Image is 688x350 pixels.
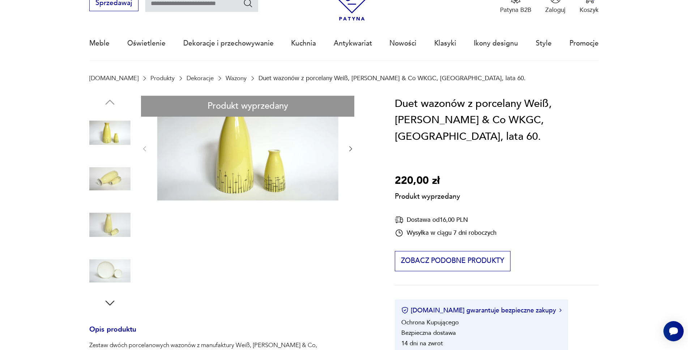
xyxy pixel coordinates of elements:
a: Antykwariat [334,27,372,60]
a: Klasyki [434,27,456,60]
a: Produkty [150,75,175,82]
p: Zaloguj [545,6,565,14]
a: Nowości [389,27,416,60]
button: Zobacz podobne produkty [395,251,510,271]
button: [DOMAIN_NAME] gwarantuje bezpieczne zakupy [401,306,561,315]
iframe: Smartsupp widget button [663,321,684,341]
a: [DOMAIN_NAME] [89,75,138,82]
a: Style [536,27,552,60]
div: Dostawa od 16,00 PLN [395,215,496,224]
img: Ikona strzałki w prawo [559,308,561,312]
a: Promocje [569,27,599,60]
li: Bezpieczna dostawa [401,329,456,337]
a: Sprzedawaj [89,1,138,7]
p: Patyna B2B [500,6,531,14]
p: Koszyk [580,6,599,14]
li: 14 dni na zwrot [401,339,443,347]
div: Wysyłka w ciągu 7 dni roboczych [395,229,496,237]
h3: Opis produktu [89,327,374,341]
p: Produkt wyprzedany [395,189,460,202]
li: Ochrona Kupującego [401,318,459,327]
a: Meble [89,27,110,60]
p: 220,00 zł [395,173,460,189]
img: Ikona dostawy [395,215,403,224]
a: Dekoracje i przechowywanie [183,27,274,60]
a: Dekoracje [187,75,214,82]
p: Duet wazonów z porcelany Weiß, [PERSON_NAME] & Co WKGC, [GEOGRAPHIC_DATA], lata 60. [258,75,526,82]
img: Ikona certyfikatu [401,307,409,314]
a: Oświetlenie [127,27,166,60]
h1: Duet wazonów z porcelany Weiß, [PERSON_NAME] & Co WKGC, [GEOGRAPHIC_DATA], lata 60. [395,96,598,145]
a: Kuchnia [291,27,316,60]
a: Wazony [226,75,247,82]
a: Ikony designu [474,27,518,60]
